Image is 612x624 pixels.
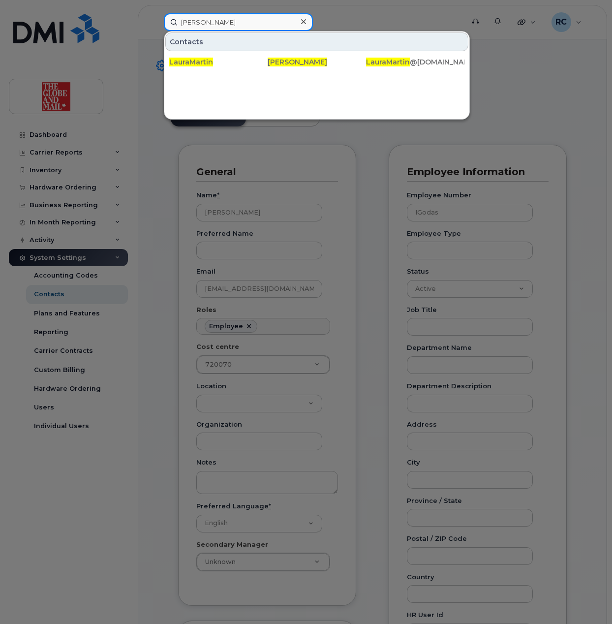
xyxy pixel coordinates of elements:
span: [PERSON_NAME] [268,58,327,66]
a: LauraMartin[PERSON_NAME]LauraMartin@[DOMAIN_NAME] [165,53,468,71]
span: LauraMartin [366,58,410,66]
div: @[DOMAIN_NAME] [366,57,464,67]
div: Contacts [165,32,468,51]
span: LauraMartin [169,58,213,66]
